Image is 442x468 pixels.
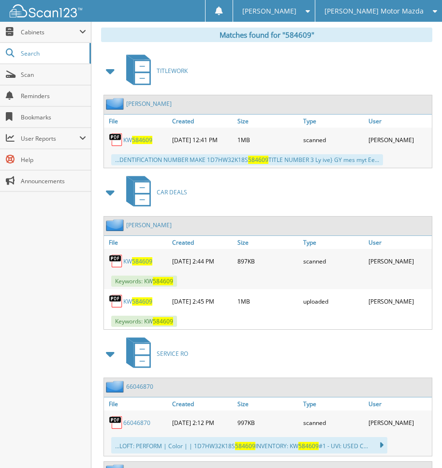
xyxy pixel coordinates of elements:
[170,236,236,249] a: Created
[394,422,442,468] iframe: Chat Widget
[21,156,86,164] span: Help
[111,154,383,165] div: ...DENTIFICATION NUMBER MAKE 1D7HW32K18S TITLE NUMBER 3 Ly ive} GY mes myt Ee...
[235,251,301,271] div: 897KB
[366,292,432,311] div: [PERSON_NAME]
[10,4,82,17] img: scan123-logo-white.svg
[170,397,236,410] a: Created
[126,100,172,108] a: [PERSON_NAME]
[235,236,301,249] a: Size
[153,317,173,325] span: 584609
[366,251,432,271] div: [PERSON_NAME]
[111,276,177,287] span: Keywords: KW
[157,188,187,196] span: CAR DEALS
[235,397,301,410] a: Size
[120,335,188,373] a: SERVICE RO
[235,115,301,128] a: Size
[170,251,236,271] div: [DATE] 2:44 PM
[111,437,387,453] div: ...LOFT: PERFORM | Color | | 1D7HW32K18S INVENTORY: KW #1 - UVI: USED C...
[120,52,188,90] a: TITLEWORK
[157,350,188,358] span: SERVICE RO
[170,115,236,128] a: Created
[366,115,432,128] a: User
[242,8,296,14] span: [PERSON_NAME]
[21,92,86,100] span: Reminders
[101,28,432,42] div: Matches found for "584609"
[301,251,367,271] div: scanned
[126,382,153,391] a: 66046870
[123,419,150,427] a: 66046870
[301,292,367,311] div: uploaded
[366,130,432,149] div: [PERSON_NAME]
[123,257,152,265] a: KW584609
[106,98,126,110] img: folder2.png
[366,413,432,432] div: [PERSON_NAME]
[235,442,255,450] span: 584609
[109,415,123,430] img: PDF.png
[248,156,268,164] span: 584609
[132,136,152,144] span: 584609
[123,136,152,144] a: KW584609
[157,67,188,75] span: TITLEWORK
[109,254,123,268] img: PDF.png
[21,71,86,79] span: Scan
[21,134,79,143] span: User Reports
[301,413,367,432] div: scanned
[235,413,301,432] div: 997KB
[170,130,236,149] div: [DATE] 12:41 PM
[301,115,367,128] a: Type
[235,292,301,311] div: 1MB
[301,236,367,249] a: Type
[106,380,126,393] img: folder2.png
[170,292,236,311] div: [DATE] 2:45 PM
[21,113,86,121] span: Bookmarks
[120,173,187,211] a: CAR DEALS
[366,236,432,249] a: User
[109,132,123,147] img: PDF.png
[153,277,173,285] span: 584609
[21,28,79,36] span: Cabinets
[235,130,301,149] div: 1MB
[104,236,170,249] a: File
[126,221,172,229] a: [PERSON_NAME]
[132,257,152,265] span: 584609
[301,397,367,410] a: Type
[104,115,170,128] a: File
[366,397,432,410] a: User
[132,297,152,306] span: 584609
[301,130,367,149] div: scanned
[170,413,236,432] div: [DATE] 2:12 PM
[109,294,123,308] img: PDF.png
[298,442,319,450] span: 584609
[111,316,177,327] span: Keywords: KW
[21,49,85,58] span: Search
[123,297,152,306] a: KW584609
[21,177,86,185] span: Announcements
[324,8,424,14] span: [PERSON_NAME] Motor Mazda
[104,397,170,410] a: File
[106,219,126,231] img: folder2.png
